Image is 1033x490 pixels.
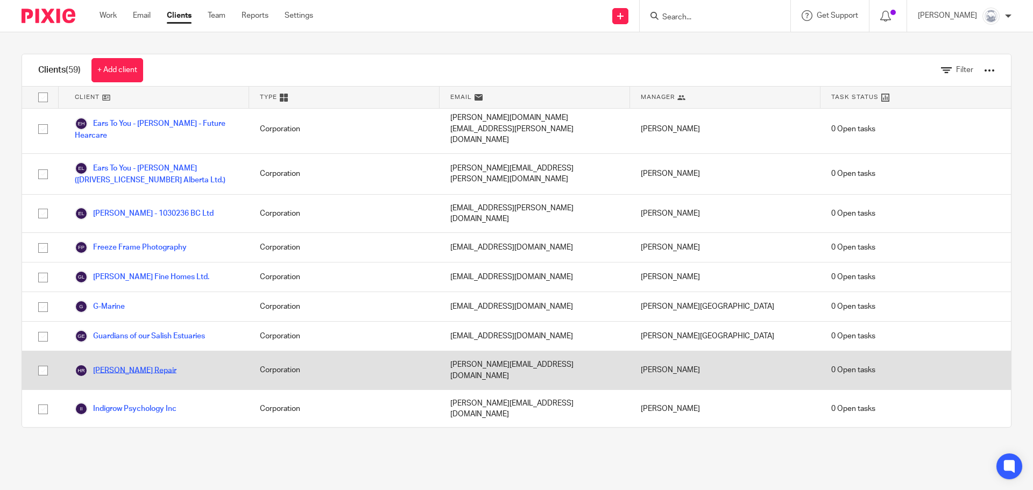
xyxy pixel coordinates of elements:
a: Ears To You - [PERSON_NAME] ([DRIVERS_LICENSE_NUMBER] Alberta Ltd.) [75,162,238,186]
a: Email [133,10,151,21]
div: [EMAIL_ADDRESS][DOMAIN_NAME] [440,233,630,262]
p: [PERSON_NAME] [918,10,977,21]
div: [PERSON_NAME][GEOGRAPHIC_DATA] [630,292,820,321]
div: [PERSON_NAME][GEOGRAPHIC_DATA] [630,322,820,351]
div: [EMAIL_ADDRESS][DOMAIN_NAME] [440,262,630,292]
span: Manager [641,93,675,102]
div: [PERSON_NAME] [630,351,820,389]
img: Pixie [22,9,75,23]
img: Copy%20of%20Rockies%20accounting%20v3%20(1).png [982,8,1000,25]
div: [EMAIL_ADDRESS][DOMAIN_NAME] [440,292,630,321]
span: 0 Open tasks [831,331,875,342]
img: svg%3E [75,402,88,415]
div: [PERSON_NAME][EMAIL_ADDRESS][DOMAIN_NAME] [440,390,630,428]
span: Email [450,93,472,102]
span: 0 Open tasks [831,242,875,253]
img: svg%3E [75,364,88,377]
span: 0 Open tasks [831,168,875,179]
span: 0 Open tasks [831,272,875,282]
span: (59) [66,66,81,74]
a: Guardians of our Salish Estuaries [75,330,205,343]
img: svg%3E [75,300,88,313]
div: Corporation [249,351,440,389]
div: [PERSON_NAME] [630,154,820,194]
img: svg%3E [75,207,88,220]
a: [PERSON_NAME] Repair [75,364,176,377]
img: svg%3E [75,330,88,343]
div: [PERSON_NAME] [630,104,820,153]
div: Corporation [249,233,440,262]
div: Corporation [249,154,440,194]
div: [EMAIL_ADDRESS][DOMAIN_NAME] [440,322,630,351]
input: Select all [33,87,53,108]
div: [PERSON_NAME] [630,195,820,233]
img: svg%3E [75,241,88,254]
div: [PERSON_NAME][DOMAIN_NAME][EMAIL_ADDRESS][PERSON_NAME][DOMAIN_NAME] [440,104,630,153]
div: Corporation [249,104,440,153]
a: Clients [167,10,192,21]
div: Corporation [249,262,440,292]
a: Settings [285,10,313,21]
span: Type [260,93,277,102]
a: + Add client [91,58,143,82]
span: 0 Open tasks [831,403,875,414]
a: Team [208,10,225,21]
a: Indigrow Psychology Inc [75,402,176,415]
a: [PERSON_NAME] Fine Homes Ltd. [75,271,209,283]
span: Get Support [817,12,858,19]
div: [PERSON_NAME][EMAIL_ADDRESS][DOMAIN_NAME] [440,351,630,389]
div: Corporation [249,322,440,351]
a: Freeze Frame Photography [75,241,187,254]
span: 0 Open tasks [831,365,875,375]
img: svg%3E [75,162,88,175]
a: Ears To You - [PERSON_NAME] - Future Hearcare [75,117,238,141]
div: [PERSON_NAME] [630,390,820,428]
input: Search [661,13,758,23]
div: [EMAIL_ADDRESS][PERSON_NAME][DOMAIN_NAME] [440,195,630,233]
span: Task Status [831,93,879,102]
span: 0 Open tasks [831,124,875,134]
a: G-Marine [75,300,125,313]
div: Corporation [249,390,440,428]
div: [PERSON_NAME][EMAIL_ADDRESS][PERSON_NAME][DOMAIN_NAME] [440,154,630,194]
a: [PERSON_NAME] - 1030236 BC Ltd [75,207,214,220]
div: [PERSON_NAME] [630,233,820,262]
span: 0 Open tasks [831,301,875,312]
div: Corporation [249,292,440,321]
a: Work [100,10,117,21]
div: Corporation [249,195,440,233]
div: [PERSON_NAME] [630,262,820,292]
a: Reports [242,10,268,21]
h1: Clients [38,65,81,76]
span: 0 Open tasks [831,208,875,219]
img: svg%3E [75,271,88,283]
span: Filter [956,66,973,74]
img: svg%3E [75,117,88,130]
span: Client [75,93,100,102]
